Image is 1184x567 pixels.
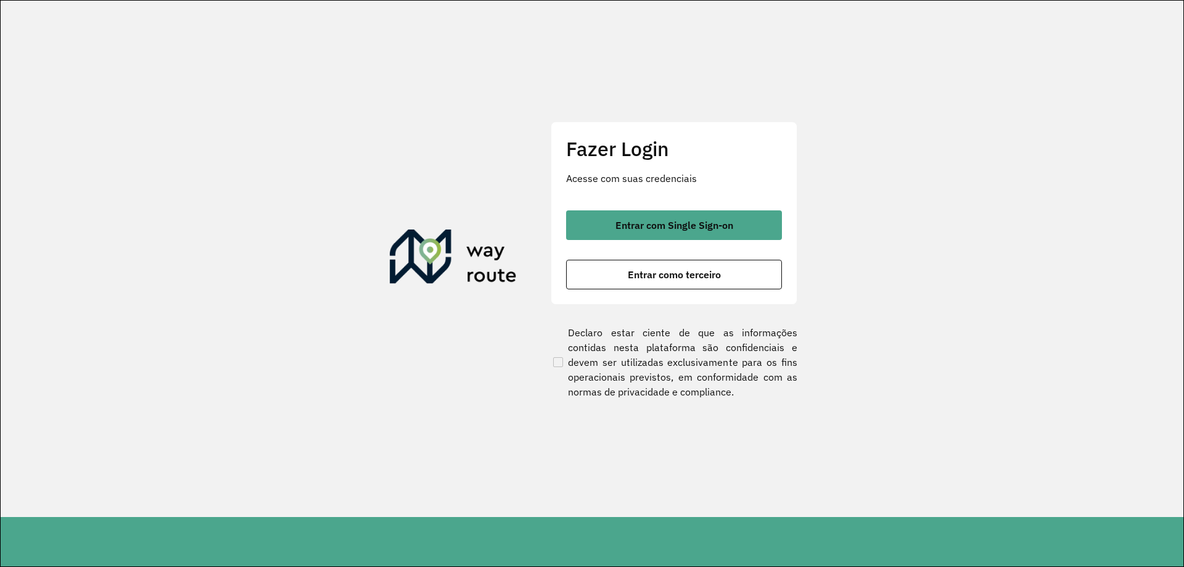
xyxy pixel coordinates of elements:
img: Roteirizador AmbevTech [390,230,517,289]
span: Entrar com Single Sign-on [615,220,733,230]
span: Entrar como terceiro [628,270,721,279]
button: button [566,260,782,289]
button: button [566,210,782,240]
p: Acesse com suas credenciais [566,171,782,186]
label: Declaro estar ciente de que as informações contidas nesta plataforma são confidenciais e devem se... [551,325,797,399]
h2: Fazer Login [566,137,782,160]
